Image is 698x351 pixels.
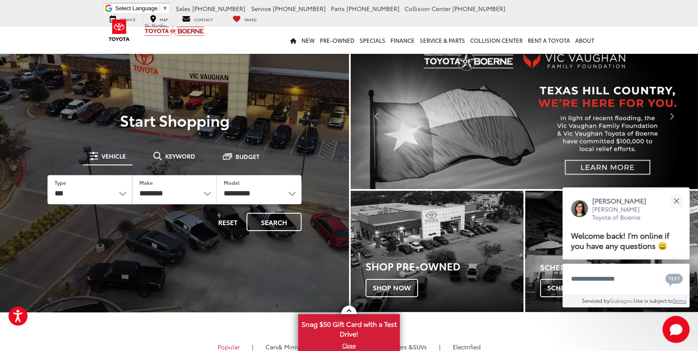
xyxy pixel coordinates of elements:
span: Serviced by [582,297,609,304]
img: Toyota [103,17,135,44]
a: Schedule Service Schedule Now [525,191,698,312]
span: Vehicle [102,153,126,159]
h3: Shop Pre-Owned [366,260,523,271]
span: Collision Center [404,4,451,13]
button: Close [667,192,685,210]
span: ▼ [162,5,168,11]
p: [PERSON_NAME] Toyota of Boerne [592,205,655,222]
a: Shop Pre-Owned Shop Now [351,191,523,312]
a: Service [103,14,142,24]
span: Saved [244,17,257,22]
h4: Schedule Service [540,263,698,272]
span: [PHONE_NUMBER] [452,4,505,13]
a: My Saved Vehicles [226,14,263,24]
button: Search [247,213,302,231]
label: Make [139,179,153,186]
span: Keyword [165,153,195,159]
a: Gubagoo. [609,297,634,304]
span: Budget [235,153,260,159]
span: Welcome back! I'm online if you have any questions 😀 [571,229,669,251]
span: [PHONE_NUMBER] [192,4,245,13]
a: Contact [176,14,219,24]
div: Toyota [525,191,698,312]
svg: Start Chat [662,316,690,343]
span: [PHONE_NUMBER] [273,4,326,13]
span: Schedule Now [540,279,609,297]
span: [PHONE_NUMBER] [346,4,399,13]
span: Snag $50 Gift Card with a Test Drive! [299,315,399,341]
img: Disaster Relief in Texas [351,42,698,189]
a: Map [144,14,174,24]
img: Vic Vaughan Toyota of Boerne [144,23,205,38]
span: Select Language [115,5,158,11]
div: Toyota [351,191,523,312]
a: New [299,27,317,54]
li: | [250,343,255,351]
label: Type [55,179,66,186]
a: Specials [357,27,388,54]
div: Close[PERSON_NAME][PERSON_NAME] Toyota of BoerneWelcome back! I'm online if you have any question... [562,187,690,307]
button: Click to view next picture. [646,59,698,172]
a: Home [288,27,299,54]
a: Pre-Owned [317,27,357,54]
span: Service [251,4,271,13]
p: Start Shopping [36,111,313,128]
button: Reset [211,213,245,231]
p: [PERSON_NAME] [592,196,655,205]
span: Shop Now [366,279,418,297]
a: Select Language​ [115,5,168,11]
span: Sales [176,4,191,13]
a: Rent a Toyota [525,27,573,54]
span: & Minivan [278,343,307,351]
button: Chat with SMS [663,269,685,288]
label: Model [224,179,240,186]
a: Finance [388,27,417,54]
a: Terms [673,297,687,304]
svg: Text [665,273,683,286]
span: Use is subject to [634,297,673,304]
li: | [437,343,443,351]
button: Click to view previous picture. [351,59,403,172]
span: Parts [331,4,345,13]
a: About [573,27,597,54]
a: Service & Parts: Opens in a new tab [417,27,468,54]
a: Collision Center [468,27,525,54]
section: Carousel section with vehicle pictures - may contain disclaimers. [351,42,698,189]
button: Toggle Chat Window [662,316,690,343]
div: carousel slide number 2 of 2 [351,42,698,189]
textarea: Type your message [562,264,690,294]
